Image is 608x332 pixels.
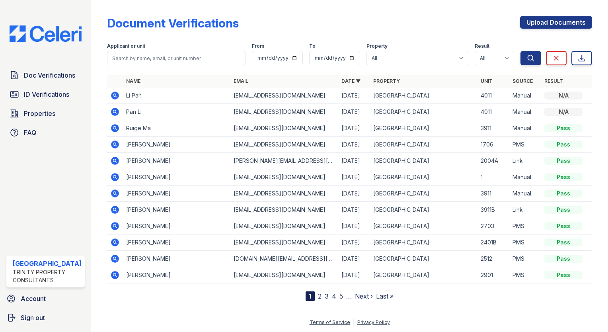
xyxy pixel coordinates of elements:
[366,43,388,49] label: Property
[544,92,583,100] div: N/A
[123,104,230,120] td: Pan Li
[230,267,338,283] td: [EMAIL_ADDRESS][DOMAIN_NAME]
[370,88,477,104] td: [GEOGRAPHIC_DATA]
[509,137,541,153] td: PMS
[509,218,541,234] td: PMS
[338,169,370,186] td: [DATE]
[477,153,509,169] td: 2004A
[338,186,370,202] td: [DATE]
[544,173,583,181] div: Pass
[520,16,592,29] a: Upload Documents
[318,292,322,300] a: 2
[338,202,370,218] td: [DATE]
[477,104,509,120] td: 4011
[477,251,509,267] td: 2512
[544,271,583,279] div: Pass
[509,120,541,137] td: Manual
[230,88,338,104] td: [EMAIL_ADDRESS][DOMAIN_NAME]
[544,238,583,246] div: Pass
[370,202,477,218] td: [GEOGRAPHIC_DATA]
[544,189,583,197] div: Pass
[13,268,82,284] div: Trinity Property Consultants
[338,137,370,153] td: [DATE]
[477,88,509,104] td: 4011
[6,125,85,141] a: FAQ
[6,86,85,102] a: ID Verifications
[370,218,477,234] td: [GEOGRAPHIC_DATA]
[3,291,88,307] a: Account
[3,25,88,42] img: CE_Logo_Blue-a8612792a0a2168367f1c8372b55b34899dd931a85d93a1a3d3e32e68fde9ad4.png
[6,67,85,83] a: Doc Verifications
[544,141,583,148] div: Pass
[24,109,55,118] span: Properties
[544,108,583,116] div: N/A
[338,218,370,234] td: [DATE]
[338,88,370,104] td: [DATE]
[123,186,230,202] td: [PERSON_NAME]
[370,169,477,186] td: [GEOGRAPHIC_DATA]
[338,153,370,169] td: [DATE]
[123,267,230,283] td: [PERSON_NAME]
[544,124,583,132] div: Pass
[509,104,541,120] td: Manual
[24,128,37,137] span: FAQ
[544,222,583,230] div: Pass
[126,78,140,84] a: Name
[123,120,230,137] td: Ruige Ma
[477,218,509,234] td: 2703
[252,43,264,49] label: From
[24,90,69,99] span: ID Verifications
[509,153,541,169] td: Link
[544,157,583,165] div: Pass
[477,267,509,283] td: 2901
[509,234,541,251] td: PMS
[123,234,230,251] td: [PERSON_NAME]
[370,153,477,169] td: [GEOGRAPHIC_DATA]
[230,202,338,218] td: [EMAIL_ADDRESS][DOMAIN_NAME]
[477,120,509,137] td: 3911
[3,310,88,326] a: Sign out
[373,78,400,84] a: Property
[513,78,533,84] a: Source
[338,120,370,137] td: [DATE]
[234,78,248,84] a: Email
[332,292,336,300] a: 4
[338,234,370,251] td: [DATE]
[475,43,489,49] label: Result
[370,251,477,267] td: [GEOGRAPHIC_DATA]
[123,153,230,169] td: [PERSON_NAME]
[13,259,82,268] div: [GEOGRAPHIC_DATA]
[21,294,46,303] span: Account
[544,255,583,263] div: Pass
[306,291,315,301] div: 1
[24,70,75,80] span: Doc Verifications
[338,104,370,120] td: [DATE]
[353,319,355,325] div: |
[477,169,509,186] td: 1
[477,137,509,153] td: 1706
[230,234,338,251] td: [EMAIL_ADDRESS][DOMAIN_NAME]
[370,137,477,153] td: [GEOGRAPHIC_DATA]
[123,169,230,186] td: [PERSON_NAME]
[341,78,361,84] a: Date ▼
[123,137,230,153] td: [PERSON_NAME]
[107,43,145,49] label: Applicant or unit
[509,251,541,267] td: PMS
[123,218,230,234] td: [PERSON_NAME]
[357,319,390,325] a: Privacy Policy
[370,104,477,120] td: [GEOGRAPHIC_DATA]
[107,51,246,65] input: Search by name, email, or unit number
[370,120,477,137] td: [GEOGRAPHIC_DATA]
[123,202,230,218] td: [PERSON_NAME]
[325,292,329,300] a: 3
[230,251,338,267] td: [DOMAIN_NAME][EMAIL_ADDRESS][DOMAIN_NAME]
[370,234,477,251] td: [GEOGRAPHIC_DATA]
[230,153,338,169] td: [PERSON_NAME][EMAIL_ADDRESS][PERSON_NAME][DOMAIN_NAME]
[355,292,373,300] a: Next ›
[477,234,509,251] td: 2401B
[477,202,509,218] td: 3911B
[346,291,352,301] span: …
[230,218,338,234] td: [EMAIL_ADDRESS][DOMAIN_NAME]
[339,292,343,300] a: 5
[338,267,370,283] td: [DATE]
